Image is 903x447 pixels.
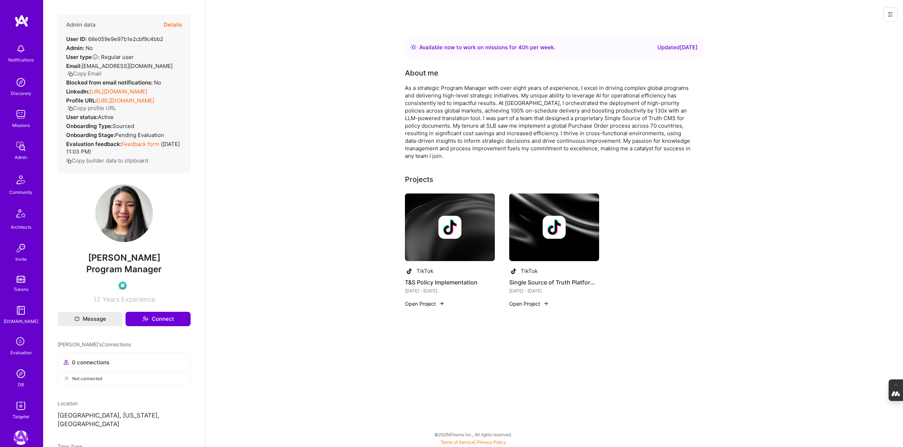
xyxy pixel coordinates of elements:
img: Admin Search [14,366,28,381]
button: 0 connectionsNot connected [58,352,191,385]
div: Regular user [66,53,134,61]
div: Location [58,400,191,407]
div: [DOMAIN_NAME] [4,318,38,325]
div: Available now to work on missions for h per week . [419,43,555,52]
i: icon Connect [142,316,149,322]
span: | [441,439,506,445]
span: Pending Evaluation [115,132,164,138]
i: icon Copy [68,106,73,111]
img: Evaluation Call Pending [118,281,127,290]
img: Availability [411,44,416,50]
strong: User type : [66,54,100,60]
div: Missions [12,122,30,129]
div: Targeter [13,413,29,420]
button: Open Project [405,300,444,307]
div: Projects [405,174,433,185]
i: icon Mail [74,316,79,321]
img: Company logo [438,216,461,239]
button: Copy builder data to clipboard [66,157,148,164]
span: 12 [94,296,100,303]
strong: Blocked from email notifications: [66,79,154,86]
strong: User ID: [66,36,87,42]
strong: LinkedIn: [66,88,90,95]
div: About me [405,68,438,78]
strong: Email: [66,63,82,69]
strong: Admin: [66,45,84,51]
img: arrow-right [543,301,549,306]
span: [PERSON_NAME]'s Connections [58,341,131,348]
div: Architects [11,223,31,231]
button: Details [164,14,182,35]
span: Not connected [72,375,102,382]
div: Discovery [11,90,31,97]
img: Company logo [405,267,414,275]
strong: Onboarding Type: [66,123,113,129]
a: Terms of Service [441,439,474,445]
img: discovery [14,75,28,90]
i: icon SelectionTeam [14,335,28,349]
div: No [66,44,93,52]
img: admin teamwork [14,139,28,154]
a: A.Team: Leading A.Team's Marketing & DemandGen [12,430,30,445]
span: Active [98,114,114,120]
div: No [66,79,161,86]
button: Open Project [509,300,549,307]
img: cover [509,193,599,261]
span: sourced [113,123,134,129]
i: icon CloseGray [64,375,69,381]
h4: T&S Policy Implementation [405,278,495,287]
p: [GEOGRAPHIC_DATA], [US_STATE], [GEOGRAPHIC_DATA] [58,411,191,429]
div: 68e059e9e97b1e2cbf9c4bb2 [66,35,163,43]
img: Invite [14,241,28,255]
div: Admin [15,154,27,161]
img: arrow-right [439,301,444,306]
i: icon Collaborator [64,360,69,365]
img: Community [12,171,29,188]
img: A.Team: Leading A.Team's Marketing & DemandGen [14,430,28,445]
a: [URL][DOMAIN_NAME] [90,88,147,95]
div: Evaluation [10,349,32,356]
button: Copy profile URL [68,104,116,112]
img: guide book [14,303,28,318]
span: Program Manager [86,264,162,274]
h4: Admin data [66,22,96,28]
img: bell [14,42,28,56]
i: Help [92,54,98,60]
span: 0 connections [72,359,109,366]
div: Notifications [8,56,34,64]
h4: Single Source of Truth Platform Development [509,278,599,287]
img: Skill Targeter [14,398,28,413]
strong: Profile URL: [66,97,97,104]
i: icon Copy [66,158,72,164]
a: Feedback form [122,141,159,147]
div: TikTok [416,267,433,275]
strong: Onboarding Stage: [66,132,115,138]
img: User Avatar [95,184,153,242]
a: Privacy Policy [477,439,506,445]
button: Message [58,312,123,326]
span: [PERSON_NAME] [58,252,191,263]
img: tokens [17,276,25,283]
strong: Evaluation feedback: [66,141,122,147]
div: As a strategic Program Manager with over eight years of experience, I excel in driving complex gl... [405,84,693,160]
img: teamwork [14,107,28,122]
span: 40 [518,44,525,51]
span: Years Experience [102,296,155,303]
strong: User status: [66,114,98,120]
div: Tokens [14,286,28,293]
img: cover [405,193,495,261]
span: [EMAIL_ADDRESS][DOMAIN_NAME] [82,63,173,69]
button: Connect [126,312,191,326]
img: Architects [12,206,29,223]
div: Invite [15,255,27,263]
img: Company logo [543,216,566,239]
div: [DATE] - [DATE] [509,287,599,295]
a: [URL][DOMAIN_NAME] [97,97,154,104]
div: Updated [DATE] [657,43,698,52]
button: Copy Email [68,70,101,77]
div: ( [DATE] 11:03 PM ) [66,140,182,155]
div: TikTok [521,267,538,275]
div: [DATE] - [DATE] [405,287,495,295]
div: © 2025 ATeams Inc., All rights reserved. [43,425,903,443]
div: DB [18,381,24,388]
